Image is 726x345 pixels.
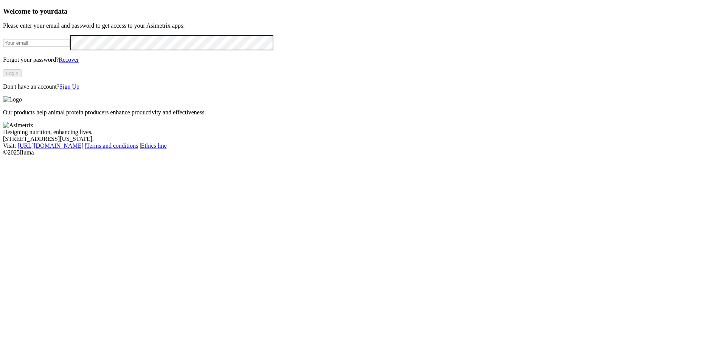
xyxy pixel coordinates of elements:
span: data [54,7,67,15]
div: [STREET_ADDRESS][US_STATE]. [3,136,723,142]
div: Visit : | | [3,142,723,149]
div: Designing nutrition, enhancing lives. [3,129,723,136]
a: Recover [59,56,79,63]
h3: Welcome to your [3,7,723,16]
img: Logo [3,96,22,103]
button: Login [3,69,22,77]
input: Your email [3,39,70,47]
div: © 2025 Iluma [3,149,723,156]
a: Terms and conditions [86,142,138,149]
p: Don't have an account? [3,83,723,90]
p: Forgot your password? [3,56,723,63]
p: Please enter your email and password to get access to your Asimetrix apps: [3,22,723,29]
a: Sign Up [59,83,79,90]
a: Ethics line [141,142,167,149]
a: [URL][DOMAIN_NAME] [18,142,84,149]
img: Asimetrix [3,122,33,129]
p: Our products help animal protein producers enhance productivity and effectiveness. [3,109,723,116]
